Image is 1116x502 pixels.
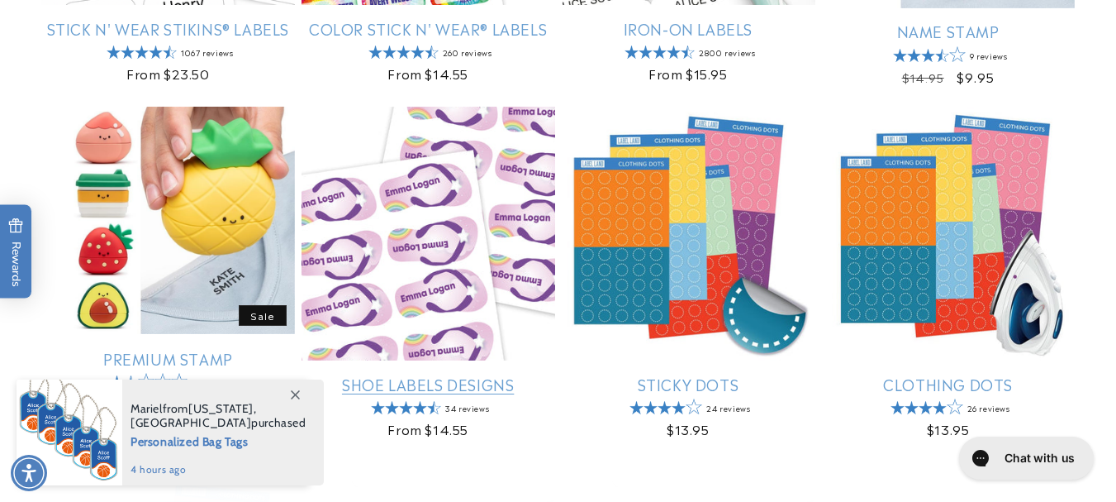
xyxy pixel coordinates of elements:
a: Sticky Dots [562,375,815,394]
span: [GEOGRAPHIC_DATA] [131,415,251,430]
div: Accessibility Menu [11,455,47,491]
a: Shoe Labels Designs [302,375,555,394]
span: from , purchased [131,402,306,430]
span: Rewards [8,218,24,286]
a: Color Stick N' Wear® Labels [302,19,555,38]
a: Stick N' Wear Stikins® Labels [41,19,295,38]
span: 4 hours ago [131,462,306,477]
span: Mariel [131,401,163,416]
iframe: Gorgias live chat messenger [951,431,1099,485]
a: Premium Stamp [41,349,295,368]
a: Clothing Dots [821,375,1075,394]
a: Name Stamp [821,22,1075,41]
a: Iron-On Labels [562,19,815,38]
span: [US_STATE] [188,401,254,416]
span: Personalized Bag Tags [131,430,306,451]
